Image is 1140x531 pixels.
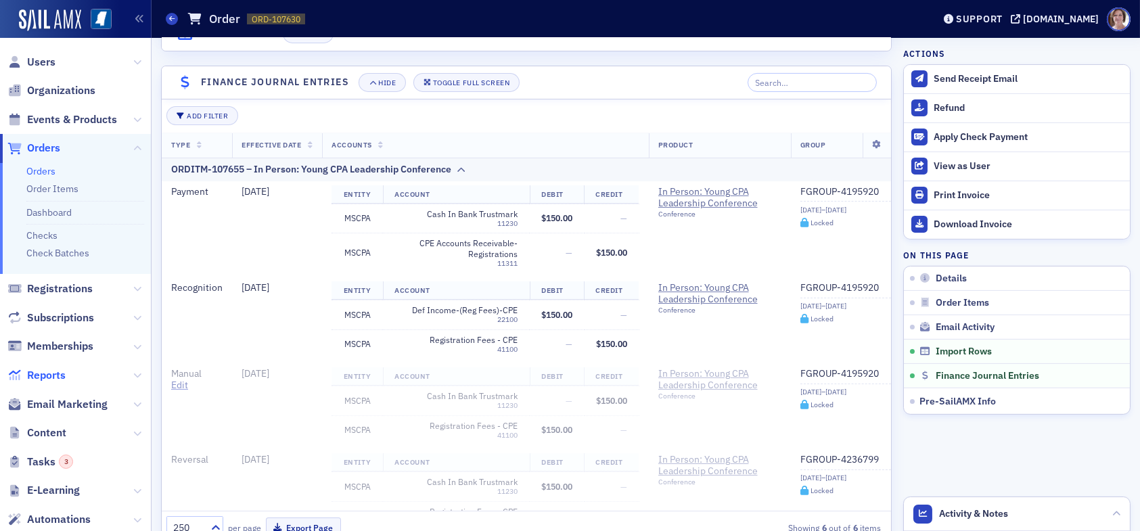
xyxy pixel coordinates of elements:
a: Automations [7,512,91,527]
span: Users [27,55,55,70]
div: Apply Check Payment [934,131,1123,143]
span: $150.00 [541,212,572,223]
span: [DATE] [242,453,269,465]
a: Email Marketing [7,397,108,412]
a: Memberships [7,339,93,354]
a: Checks [26,229,58,241]
span: Content [27,425,66,440]
h4: On this page [903,249,1131,261]
h4: Finance Journal Entries [201,75,349,89]
th: Entity [332,367,382,386]
div: Hide [378,79,396,87]
a: Reports [7,368,66,383]
a: E-Learning [7,483,80,498]
div: Conference [658,392,781,400]
span: Effective Date [242,140,301,149]
span: Registration Fees - CPE [394,421,518,431]
span: Manual [171,367,223,392]
span: Details [936,273,967,285]
img: SailAMX [91,9,112,30]
button: [DOMAIN_NAME] [1011,14,1103,24]
a: In Person: Young CPA Leadership Conference [658,454,781,478]
td: MSCPA [332,300,382,329]
span: Subscriptions [27,310,94,325]
span: Accounts [332,140,371,149]
span: — [566,510,572,521]
span: [DATE] [242,367,269,379]
span: E-Learning [27,483,80,498]
th: Debit [530,367,585,386]
td: MSCPA [332,386,382,415]
td: MSCPA [332,204,382,233]
div: Locked [811,219,834,227]
button: Send Receipt Email [904,65,1130,93]
a: Dashboard [26,206,72,218]
div: Conference [658,306,781,315]
a: FGROUP-4195920 [800,282,891,294]
div: 11230 [394,401,518,410]
h4: Actions [903,47,945,60]
span: Automations [27,512,91,527]
span: Import Rows [936,346,992,358]
div: [DATE]–[DATE] [800,474,891,482]
span: — [620,424,627,435]
td: MSCPA [332,501,382,530]
button: View as User [904,152,1130,181]
a: View Homepage [81,9,112,32]
span: Reports [27,368,66,383]
div: [DATE]–[DATE] [800,206,891,214]
span: $150.00 [596,247,627,258]
div: Locked [811,401,834,409]
span: Activity & Notes [940,507,1009,521]
th: Debit [530,281,585,300]
td: MSCPA [332,415,382,444]
a: Tasks3 [7,455,73,469]
div: Locked [811,487,834,494]
span: Registration Fees - CPE [394,335,518,345]
button: Toggle Full Screen [413,73,520,92]
th: Debit [530,185,585,204]
div: [DATE]–[DATE] [800,388,891,396]
td: MSCPA [332,233,382,273]
button: Apply Check Payment [904,122,1130,152]
th: Credit [584,281,639,300]
div: [DATE]–[DATE] [800,302,891,310]
span: Cash In Bank Trustmark [394,209,518,219]
span: Cash In Bank Trustmark [394,391,518,401]
h1: Order [209,11,240,27]
span: Group [800,140,826,149]
button: Hide [359,73,406,92]
span: Product [658,140,693,149]
input: Search… [748,73,877,92]
div: [DOMAIN_NAME] [1023,13,1099,25]
span: — [566,395,572,406]
span: Payment [171,185,208,198]
div: 11230 [394,219,518,228]
span: Events & Products [27,112,117,127]
span: $150.00 [541,309,572,320]
div: 22100 [394,315,518,324]
div: Download Invoice [934,218,1123,231]
a: FGROUP-4195920 [800,186,891,198]
span: Recognition [171,281,223,294]
div: Locked [811,315,834,323]
span: CPE Accounts Receivable-Registrations [394,238,518,259]
th: Credit [584,367,639,386]
span: In Person: Young CPA Leadership Conference [658,368,781,392]
div: 41100 [394,431,518,440]
span: Registration Fees - CPE [394,507,518,517]
img: SailAMX [19,9,81,31]
span: Email Activity [936,321,995,333]
a: In Person: Young CPA Leadership Conference [658,186,781,210]
span: — [620,309,627,320]
td: MSCPA [332,472,382,501]
div: 11311 [394,259,518,268]
a: Check Batches [26,247,89,259]
th: Account [383,185,530,204]
th: Account [383,453,530,472]
div: Conference [658,478,781,486]
span: Order Items [936,297,989,309]
span: Cash In Bank Trustmark [394,477,518,487]
div: Refund [934,102,1123,114]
